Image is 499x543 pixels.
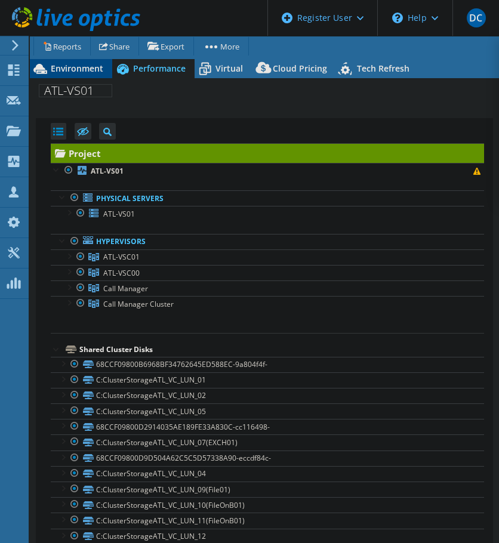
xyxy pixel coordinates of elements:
[51,403,484,419] a: C:ClusterStorageATL_VC_LUN_05
[51,163,484,178] a: ATL-VS01
[103,299,174,309] span: Call Manager Cluster
[215,63,243,74] span: Virtual
[392,13,403,23] svg: \n
[79,343,484,357] div: Shared Cluster Disks
[91,166,124,176] b: ATL-VS01
[51,63,103,74] span: Environment
[467,8,486,27] span: DC
[51,190,484,206] a: Physical Servers
[138,37,194,55] a: Export
[90,37,139,55] a: Share
[103,252,140,262] span: ATL-VSC01
[51,265,484,280] a: ATL-VSC00
[51,482,484,497] a: C:ClusterStorageATL_VC_LUN_09(File01)
[51,451,484,466] a: 68CCF09800D9D504A62C5C5D57338A90-eccdf84c-
[133,63,186,74] span: Performance
[51,280,484,296] a: Call Manager
[51,296,484,311] a: Call Manager Cluster
[193,37,249,55] a: More
[51,249,484,265] a: ATL-VSC01
[51,388,484,403] a: C:ClusterStorageATL_VC_LUN_02
[51,144,484,163] a: Project
[273,63,327,74] span: Cloud Pricing
[103,209,135,219] span: ATL-VS01
[33,37,91,55] a: Reports
[51,372,484,388] a: C:ClusterStorageATL_VC_LUN_01
[51,206,484,221] a: ATL-VS01
[51,434,484,450] a: C:ClusterStorageATL_VC_LUN_07(EXCH01)
[51,357,484,372] a: 68CCF09800B6968BF34762645ED588EC-9a804f4f-
[51,513,484,528] a: C:ClusterStorageATL_VC_LUN_11(FileOnB01)
[51,234,484,249] a: Hypervisors
[103,268,140,278] span: ATL-VSC00
[51,466,484,482] a: C:ClusterStorageATL_VC_LUN_04
[103,283,148,294] span: Call Manager
[51,497,484,513] a: C:ClusterStorageATL_VC_LUN_10(FileOnB01)
[51,419,484,434] a: 68CCF09800D2914035AE189FE33A830C-cc116498-
[39,84,112,97] h1: ATL-VS01
[357,63,409,74] span: Tech Refresh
